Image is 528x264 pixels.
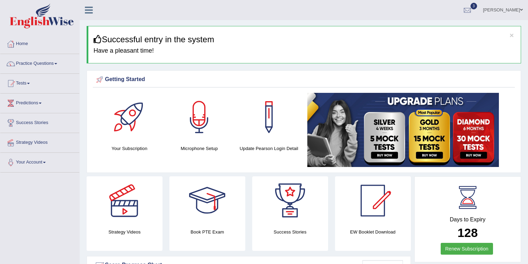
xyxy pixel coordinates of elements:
[252,228,328,236] h4: Success Stories
[0,94,79,111] a: Predictions
[0,113,79,131] a: Success Stories
[510,32,514,39] button: ×
[422,217,513,223] h4: Days to Expiry
[0,34,79,52] a: Home
[87,228,162,236] h4: Strategy Videos
[95,74,513,85] div: Getting Started
[335,228,411,236] h4: EW Booklet Download
[169,228,245,236] h4: Book PTE Exam
[0,153,79,170] a: Your Account
[470,3,477,9] span: 3
[0,133,79,150] a: Strategy Videos
[307,93,499,167] img: small5.jpg
[94,35,516,44] h3: Successful entry in the system
[168,145,230,152] h4: Microphone Setup
[0,74,79,91] a: Tests
[98,145,161,152] h4: Your Subscription
[441,243,493,255] a: Renew Subscription
[458,226,478,239] b: 128
[238,145,300,152] h4: Update Pearson Login Detail
[0,54,79,71] a: Practice Questions
[94,47,516,54] h4: Have a pleasant time!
